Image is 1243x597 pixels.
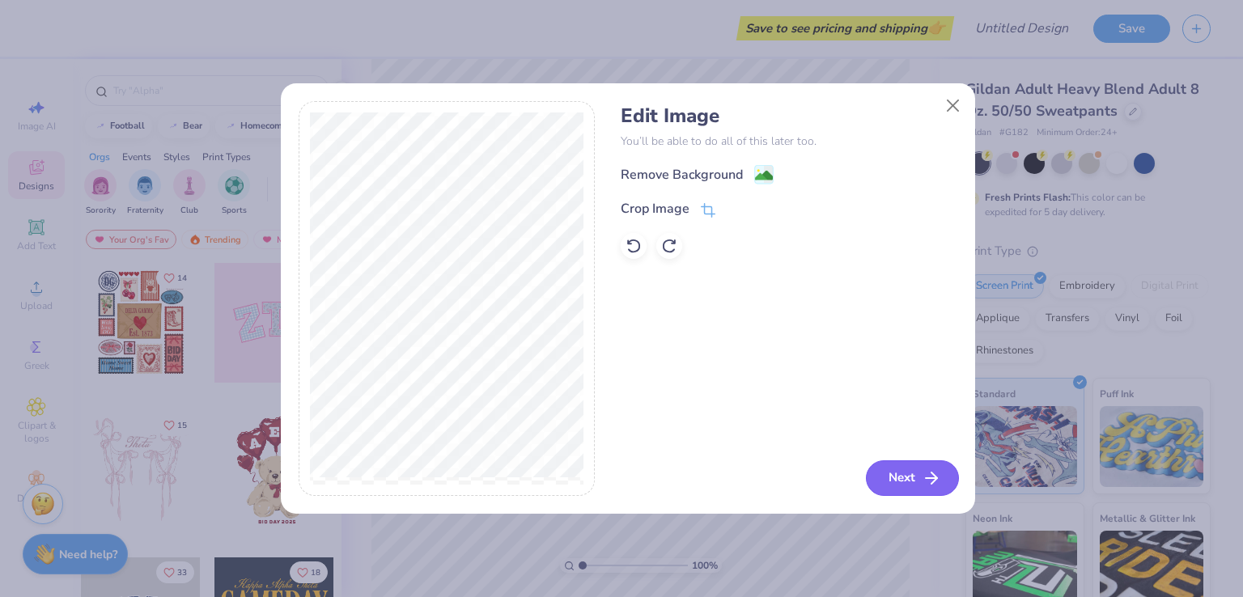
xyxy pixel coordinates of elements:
button: Close [937,90,968,121]
div: Remove Background [621,165,743,184]
div: Crop Image [621,199,689,218]
button: Next [866,460,959,496]
h4: Edit Image [621,104,957,128]
p: You’ll be able to do all of this later too. [621,133,957,150]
